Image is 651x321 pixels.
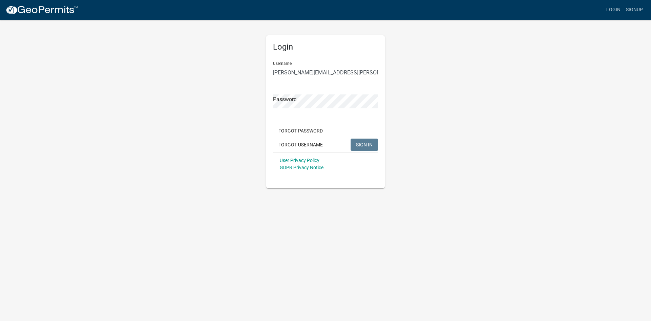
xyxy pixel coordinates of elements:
[356,142,373,147] span: SIGN IN
[273,139,328,151] button: Forgot Username
[280,158,319,163] a: User Privacy Policy
[280,165,323,170] a: GDPR Privacy Notice
[273,42,378,52] h5: Login
[351,139,378,151] button: SIGN IN
[273,125,328,137] button: Forgot Password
